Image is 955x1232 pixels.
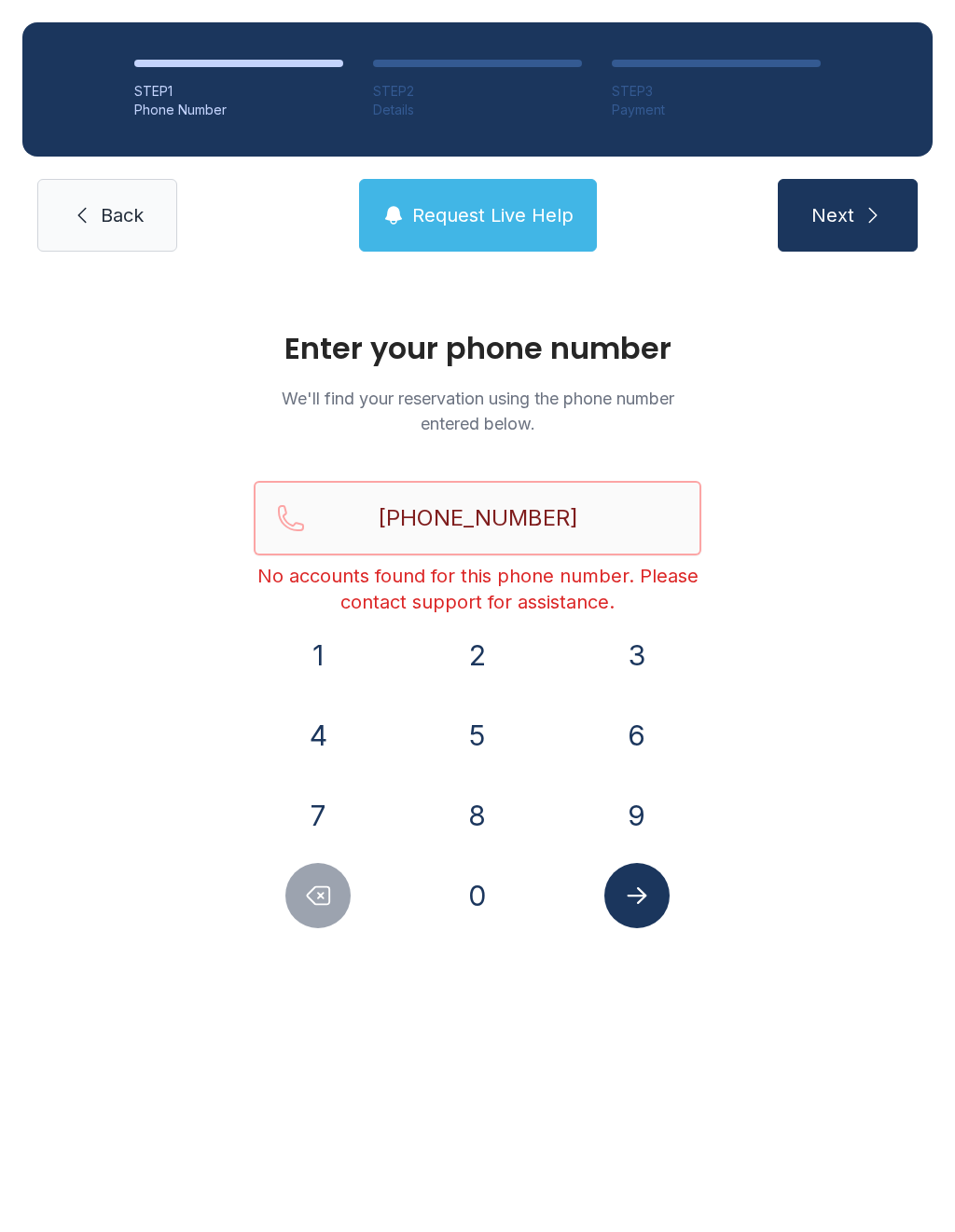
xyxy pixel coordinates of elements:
[254,386,701,436] p: We'll find your reservation using the phone number entered below.
[373,101,582,119] div: Details
[604,703,670,768] button: 6
[134,82,343,101] div: STEP 1
[612,101,821,119] div: Payment
[445,623,510,688] button: 2
[445,703,510,768] button: 5
[604,863,670,928] button: Submit lookup form
[604,623,670,688] button: 3
[285,863,351,928] button: Delete number
[811,202,854,228] span: Next
[604,783,670,848] button: 9
[101,202,144,228] span: Back
[445,863,510,928] button: 0
[134,101,343,119] div: Phone Number
[254,563,701,615] div: No accounts found for this phone number. Please contact support for assistance.
[254,481,701,555] input: Reservation phone number
[285,623,351,688] button: 1
[373,82,582,101] div: STEP 2
[285,783,351,848] button: 7
[412,202,574,228] span: Request Live Help
[612,82,821,101] div: STEP 3
[285,703,351,768] button: 4
[254,334,701,363] h1: Enter your phone number
[445,783,510,848] button: 8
